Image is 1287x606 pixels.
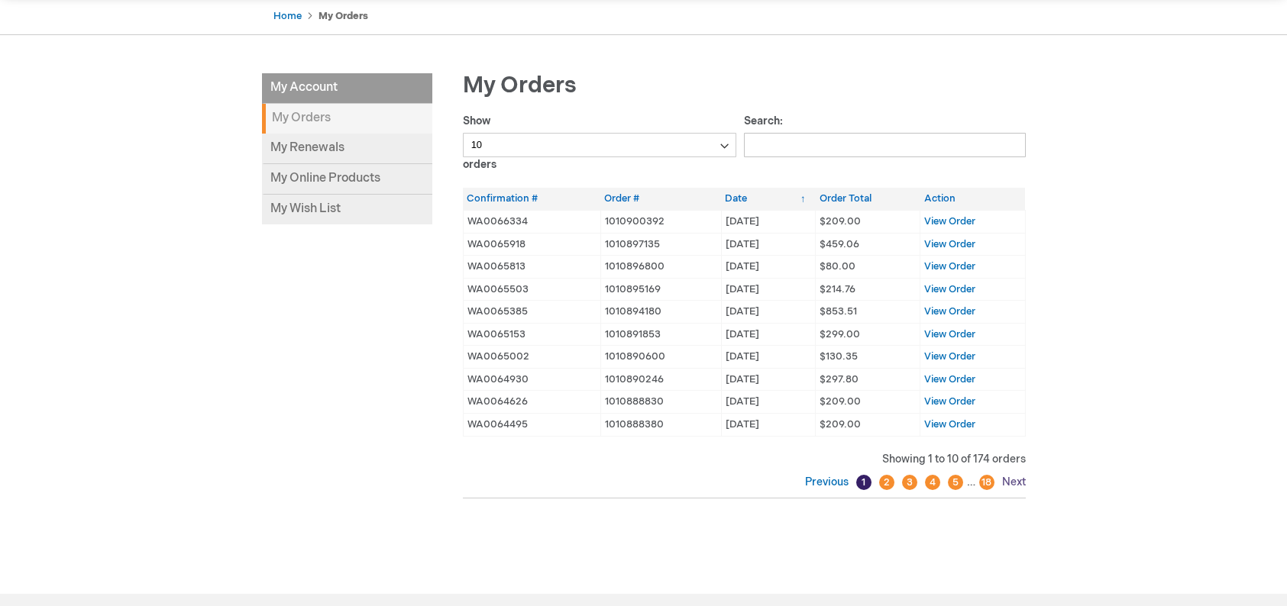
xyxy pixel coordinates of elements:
[967,475,975,488] span: …
[920,188,1025,210] th: Action: activate to sort column ascending
[600,210,721,233] td: 1010900392
[856,475,871,490] a: 1
[721,301,816,324] td: [DATE]
[600,323,721,346] td: 1010891853
[721,188,816,210] th: Date: activate to sort column ascending
[463,256,600,279] td: WA0065813
[820,283,855,295] span: $214.76
[600,346,721,369] td: 1010890600
[924,283,975,295] a: View Order
[721,323,816,346] td: [DATE]
[463,114,737,171] label: Show orders
[721,210,816,233] td: [DATE]
[805,475,852,488] a: Previous
[262,195,432,224] a: My Wish List
[902,475,917,490] a: 3
[721,346,816,369] td: [DATE]
[924,373,975,385] a: View Order
[319,10,368,22] strong: My Orders
[463,391,600,414] td: WA0064626
[820,395,861,408] span: $209.00
[463,72,577,99] span: My Orders
[820,328,860,340] span: $299.00
[924,350,975,363] a: View Order
[816,188,920,210] th: Order Total: activate to sort column ascending
[262,104,432,134] strong: My Orders
[600,278,721,301] td: 1010895169
[463,210,600,233] td: WA0066334
[463,278,600,301] td: WA0065503
[463,301,600,324] td: WA0065385
[924,418,975,430] a: View Order
[820,260,855,272] span: $80.00
[600,188,721,210] th: Order #: activate to sort column ascending
[924,215,975,227] a: View Order
[924,328,975,340] a: View Order
[924,305,975,318] a: View Order
[924,395,975,408] a: View Order
[721,256,816,279] td: [DATE]
[820,305,857,318] span: $853.51
[979,475,994,490] a: 18
[463,414,600,437] td: WA0064495
[820,215,861,227] span: $209.00
[262,134,432,164] a: My Renewals
[463,188,600,210] th: Confirmation #: activate to sort column ascending
[262,164,432,195] a: My Online Products
[600,256,721,279] td: 1010896800
[820,418,861,430] span: $209.00
[463,233,600,256] td: WA0065918
[273,10,302,22] a: Home
[721,368,816,391] td: [DATE]
[924,238,975,250] a: View Order
[721,414,816,437] td: [DATE]
[600,414,721,437] td: 1010888380
[820,373,859,385] span: $297.80
[463,323,600,346] td: WA0065153
[924,260,975,272] a: View Order
[948,475,963,490] a: 5
[721,278,816,301] td: [DATE]
[463,133,737,157] select: Showorders
[463,346,600,369] td: WA0065002
[721,391,816,414] td: [DATE]
[925,475,940,490] a: 4
[463,452,1026,467] div: Showing 1 to 10 of 174 orders
[744,133,1026,157] input: Search:
[721,233,816,256] td: [DATE]
[820,238,859,250] span: $459.06
[463,368,600,391] td: WA0064930
[879,475,894,490] a: 2
[600,301,721,324] td: 1010894180
[600,391,721,414] td: 1010888830
[600,233,721,256] td: 1010897135
[998,475,1026,488] a: Next
[820,350,858,363] span: $130.35
[744,114,1026,151] label: Search:
[600,368,721,391] td: 1010890246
